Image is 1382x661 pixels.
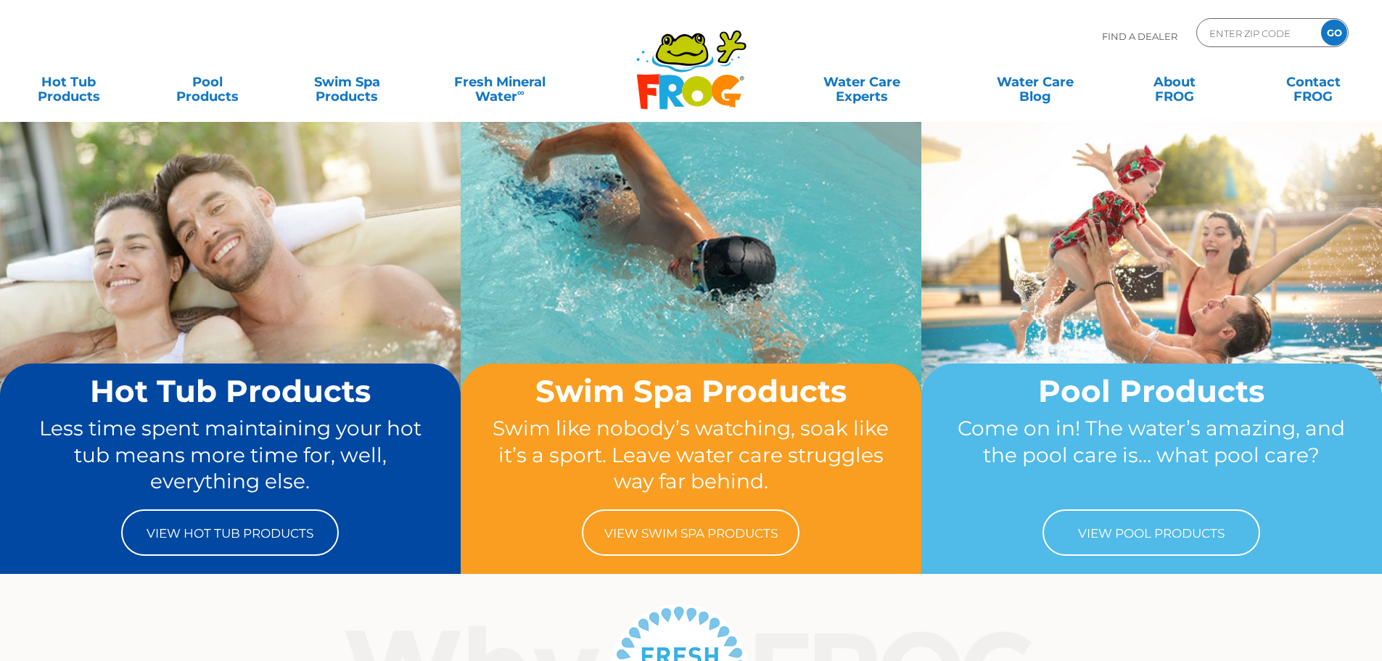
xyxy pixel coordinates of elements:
[432,67,567,97] a: Fresh MineralWater∞
[921,121,1382,465] img: home-banner-pool-short
[293,67,401,97] a: Swim SpaProducts
[1120,67,1228,97] a: AboutFROG
[488,374,894,408] h2: Swim Spa Products
[1321,20,1347,46] input: GO
[1208,22,1306,44] input: Zip Code Form
[28,415,433,495] p: Less time spent maintaining your hot tub means more time for, well, everything else.
[1102,18,1177,54] p: Find A Dealer
[121,509,339,556] a: View Hot Tub Products
[154,67,262,97] a: PoolProducts
[461,121,921,465] img: home-banner-swim-spa-short
[1042,509,1260,556] a: View Pool Products
[582,509,799,556] a: View Swim Spa Products
[774,67,950,97] a: Water CareExperts
[949,415,1354,495] p: Come on in! The water’s amazing, and the pool care is… what pool care?
[981,67,1089,97] a: Water CareBlog
[949,374,1354,408] h2: Pool Products
[517,86,525,98] sup: ∞
[1259,67,1367,97] a: ContactFROG
[15,67,123,97] a: Hot TubProducts
[28,374,433,408] h2: Hot Tub Products
[488,415,894,495] p: Swim like nobody’s watching, soak like it’s a sport. Leave water care struggles way far behind.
